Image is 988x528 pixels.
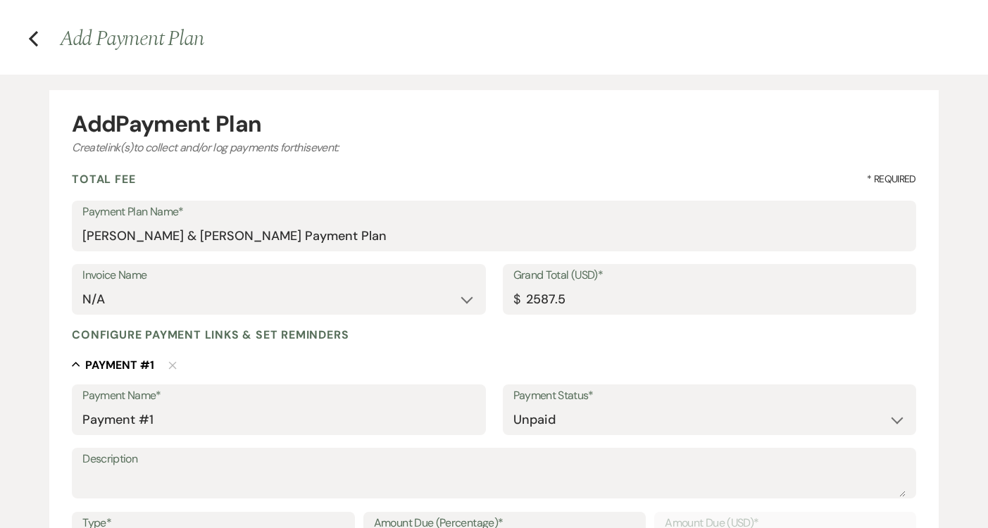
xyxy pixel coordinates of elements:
label: Invoice Name [82,265,475,286]
div: Create link(s) to collect and/or log payments for this event: [72,139,916,156]
label: Payment Status* [513,386,906,406]
span: Add Payment Plan [60,23,204,55]
label: Description [82,449,906,470]
div: Add Payment Plan [72,113,916,135]
span: * Required [867,172,916,187]
h4: Configure payment links & set reminders [72,327,349,342]
label: Grand Total (USD)* [513,265,906,286]
label: Payment Plan Name* [82,202,906,222]
div: $ [513,290,520,309]
label: Payment Name* [82,386,475,406]
h4: Total Fee [72,172,135,187]
button: Payment #1 [72,358,154,372]
h5: Payment # 1 [85,358,154,373]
